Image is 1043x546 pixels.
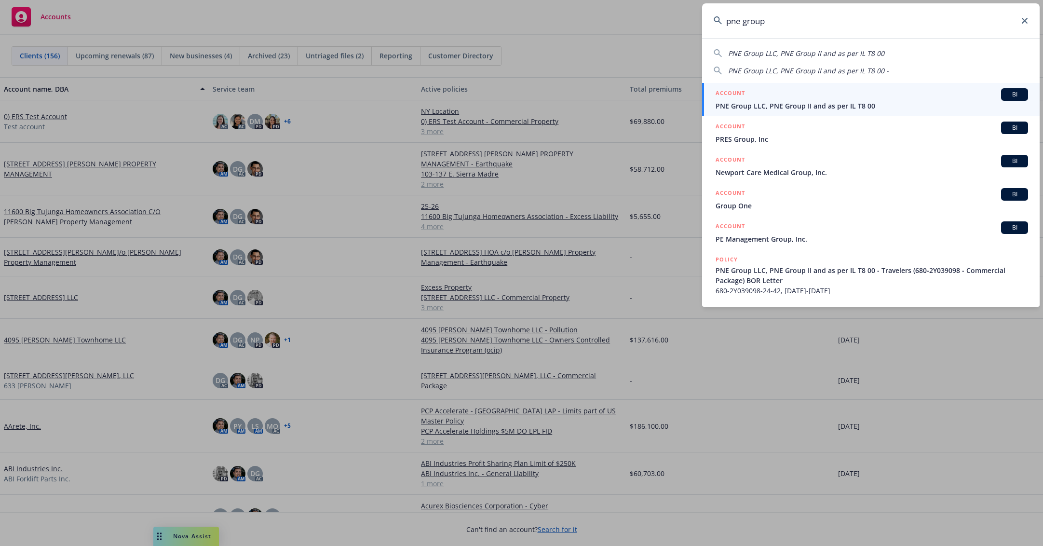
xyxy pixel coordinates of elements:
[1005,90,1024,99] span: BI
[702,3,1040,38] input: Search...
[728,66,889,75] span: PNE Group LLC, PNE Group II and as per IL T8 00 -
[728,49,884,58] span: PNE Group LLC, PNE Group II and as per IL T8 00
[716,88,745,100] h5: ACCOUNT
[1005,157,1024,165] span: BI
[716,188,745,200] h5: ACCOUNT
[716,201,1028,211] span: Group One
[716,134,1028,144] span: PRES Group, Inc
[702,83,1040,116] a: ACCOUNTBIPNE Group LLC, PNE Group II and as per IL T8 00
[1005,123,1024,132] span: BI
[1005,223,1024,232] span: BI
[702,183,1040,216] a: ACCOUNTBIGroup One
[716,101,1028,111] span: PNE Group LLC, PNE Group II and as per IL T8 00
[1005,190,1024,199] span: BI
[702,150,1040,183] a: ACCOUNTBINewport Care Medical Group, Inc.
[716,265,1028,286] span: PNE Group LLC, PNE Group II and as per IL T8 00 - Travelers (680-2Y039098 - Commercial Package) B...
[716,221,745,233] h5: ACCOUNT
[716,234,1028,244] span: PE Management Group, Inc.
[716,167,1028,177] span: Newport Care Medical Group, Inc.
[702,249,1040,301] a: POLICYPNE Group LLC, PNE Group II and as per IL T8 00 - Travelers (680-2Y039098 - Commercial Pack...
[716,286,1028,296] span: 680-2Y039098-24-42, [DATE]-[DATE]
[716,155,745,166] h5: ACCOUNT
[702,216,1040,249] a: ACCOUNTBIPE Management Group, Inc.
[716,122,745,133] h5: ACCOUNT
[702,116,1040,150] a: ACCOUNTBIPRES Group, Inc
[716,255,738,264] h5: POLICY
